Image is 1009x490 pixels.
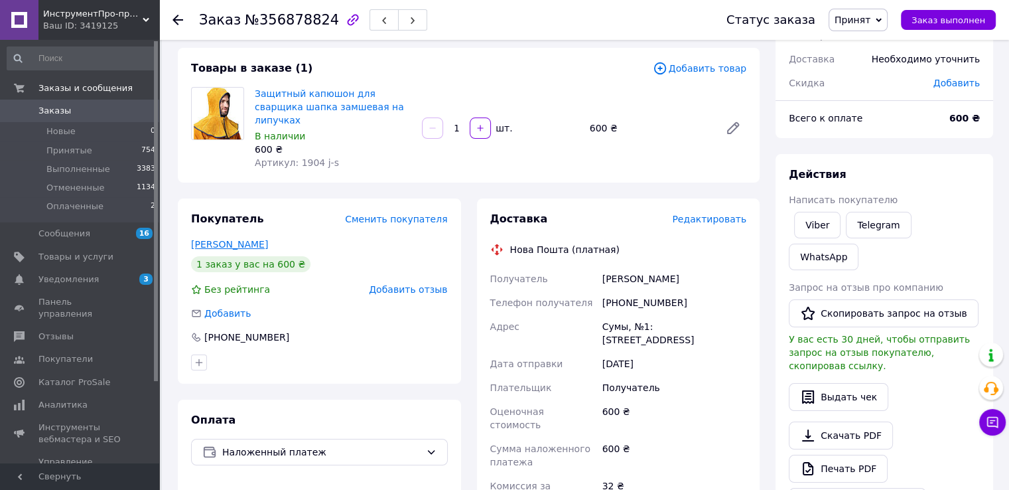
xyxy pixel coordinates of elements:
span: Написать покупателю [789,195,898,205]
span: Товары в заказе (1) [191,62,312,74]
span: Оплата [191,414,235,426]
a: Защитный капюшон для сварщика шапка замшевая на липучках [255,88,404,125]
span: Покупатель [191,212,263,225]
span: Всего к оплате [789,113,862,123]
span: Заказ [199,12,241,28]
span: Инструменты вебмастера и SEO [38,422,123,446]
span: Управление сайтом [38,456,123,480]
a: Скачать PDF [789,422,893,449]
span: №356878824 [245,12,339,28]
span: 3 [139,274,153,285]
span: Дата отправки [490,359,563,369]
span: У вас есть 30 дней, чтобы отправить запрос на отзыв покупателю, скопировав ссылку. [789,334,970,371]
div: 600 ₴ [600,400,749,437]
span: Сменить покупателя [345,214,447,224]
div: 600 ₴ [600,437,749,474]
span: Каталог ProSale [38,376,110,388]
span: Заказы [38,105,71,117]
a: Viber [794,212,841,238]
div: Статус заказа [726,13,815,27]
span: В наличии [255,131,305,141]
input: Поиск [7,46,157,70]
div: 600 ₴ [255,143,411,156]
div: шт. [492,122,513,135]
span: Принят [835,15,870,25]
span: Новые [46,125,76,137]
span: 1134 [137,182,155,194]
div: [DATE] [600,352,749,376]
span: Добавить [933,78,980,88]
button: Чат с покупателем [979,409,1006,436]
a: Telegram [846,212,911,238]
span: Оплаченные [46,201,103,212]
span: Заказы и сообщения [38,82,133,94]
span: Аналитика [38,399,88,411]
span: Адрес [490,321,519,332]
span: Редактировать [672,214,746,224]
div: 600 ₴ [584,119,714,137]
span: Действия [789,168,846,181]
span: Доставка [789,54,835,64]
span: 2 [151,201,155,212]
span: Скидка [789,78,825,88]
span: Наложенный платеж [222,445,421,459]
div: [PERSON_NAME] [600,267,749,291]
span: Артикул: 1904 j-s [255,157,339,168]
span: Доставка [490,212,548,225]
div: Получатель [600,376,749,400]
span: 754 [141,145,155,157]
span: Отмененные [46,182,104,194]
a: Редактировать [720,115,746,141]
div: Необходимо уточнить [864,44,988,74]
span: Добавить [204,308,251,319]
div: 1 заказ у вас на 600 ₴ [191,256,310,272]
span: Сообщения [38,228,90,240]
b: 600 ₴ [949,113,980,123]
a: Печать PDF [789,455,888,483]
span: Сумма наложенного платежа [490,444,590,467]
span: Заказ выполнен [911,15,985,25]
div: [PHONE_NUMBER] [203,331,291,344]
a: [PERSON_NAME] [191,239,268,250]
span: Оценочная стоимость [490,406,544,430]
span: 16 [136,228,153,239]
div: [PHONE_NUMBER] [600,291,749,315]
button: Выдать чек [789,383,888,411]
span: Товары и услуги [38,251,113,263]
span: 0 [151,125,155,137]
button: Заказ выполнен [901,10,996,30]
span: Плательщик [490,382,552,393]
span: Без рейтинга [204,284,270,295]
span: Выполненные [46,163,110,175]
div: Сумы, №1: [STREET_ADDRESS] [600,315,749,352]
span: Отзывы [38,331,74,343]
span: Получатель [490,274,548,284]
span: Запрос на отзыв про компанию [789,282,943,293]
span: Добавить товар [653,61,746,76]
div: Нова Пошта (платная) [507,243,623,256]
span: 1 товар [789,30,826,41]
div: Ваш ID: 3419125 [43,20,159,32]
span: ИнструментПро-профессиональное оборудование и инструменты для дома и сада [43,8,143,20]
span: Панель управления [38,296,123,320]
span: Уведомления [38,274,99,286]
span: Покупатели [38,353,93,365]
span: Принятые [46,145,92,157]
a: WhatsApp [789,244,858,270]
img: Защитный капюшон для сварщика шапка замшевая на липучках [194,88,241,139]
span: Добавить отзыв [369,284,447,295]
button: Скопировать запрос на отзыв [789,299,978,327]
div: Вернуться назад [172,13,183,27]
span: 3383 [137,163,155,175]
span: Телефон получателя [490,297,593,308]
